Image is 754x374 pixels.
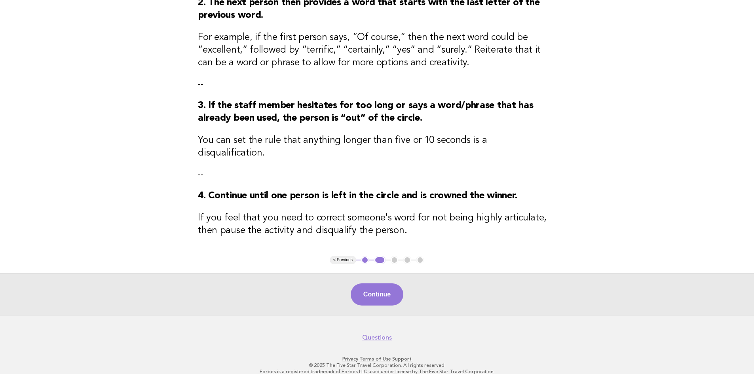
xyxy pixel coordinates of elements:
p: -- [198,79,556,90]
a: Terms of Use [359,356,391,362]
button: 2 [374,256,386,264]
strong: 3. If the staff member hesitates for too long or says a word/phrase that has already been used, t... [198,101,533,123]
h3: You can set the rule that anything longer than five or 10 seconds is a disqualification. [198,134,556,159]
p: © 2025 The Five Star Travel Corporation. All rights reserved. [135,362,619,368]
a: Privacy [342,356,358,362]
button: Continue [351,283,403,306]
a: Support [392,356,412,362]
strong: 4. Continue until one person is left in the circle and is crowned the winner. [198,191,517,201]
h3: If you feel that you need to correct someone's word for not being highly articulate, then pause t... [198,212,556,237]
button: < Previous [330,256,356,264]
p: · · [135,356,619,362]
h3: For example, if the first person says, “Of course,” then the next word could be “excellent,” foll... [198,31,556,69]
button: 1 [361,256,369,264]
p: -- [198,169,556,180]
a: Questions [362,334,392,342]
